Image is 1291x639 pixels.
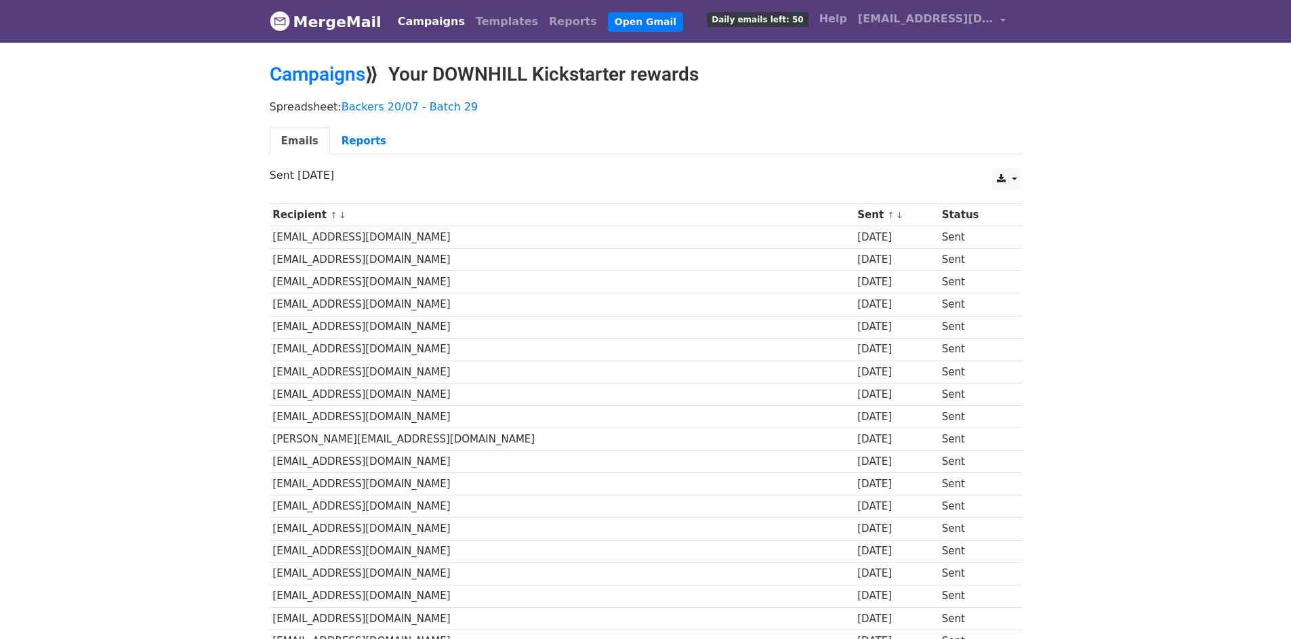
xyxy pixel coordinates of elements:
[814,5,853,33] a: Help
[857,252,935,268] div: [DATE]
[701,5,813,33] a: Daily emails left: 50
[270,495,855,518] td: [EMAIL_ADDRESS][DOMAIN_NAME]
[939,405,1011,428] td: Sent
[270,383,855,405] td: [EMAIL_ADDRESS][DOMAIN_NAME]
[270,127,330,155] a: Emails
[939,226,1011,249] td: Sent
[857,521,935,537] div: [DATE]
[854,204,938,226] th: Sent
[887,210,895,220] a: ↑
[470,8,544,35] a: Templates
[270,316,855,338] td: [EMAIL_ADDRESS][DOMAIN_NAME]
[939,293,1011,316] td: Sent
[707,12,808,27] span: Daily emails left: 50
[857,611,935,627] div: [DATE]
[857,297,935,312] div: [DATE]
[392,8,470,35] a: Campaigns
[270,428,855,451] td: [PERSON_NAME][EMAIL_ADDRESS][DOMAIN_NAME]
[608,12,683,32] a: Open Gmail
[857,432,935,447] div: [DATE]
[857,454,935,470] div: [DATE]
[270,518,855,540] td: [EMAIL_ADDRESS][DOMAIN_NAME]
[939,249,1011,271] td: Sent
[1223,574,1291,639] iframe: Chat Widget
[939,540,1011,562] td: Sent
[939,451,1011,473] td: Sent
[270,63,1022,86] h2: ⟫ Your DOWNHILL Kickstarter rewards
[270,473,855,495] td: [EMAIL_ADDRESS][DOMAIN_NAME]
[270,63,365,85] a: Campaigns
[896,210,903,220] a: ↓
[270,540,855,562] td: [EMAIL_ADDRESS][DOMAIN_NAME]
[270,271,855,293] td: [EMAIL_ADDRESS][DOMAIN_NAME]
[270,293,855,316] td: [EMAIL_ADDRESS][DOMAIN_NAME]
[939,316,1011,338] td: Sent
[270,338,855,360] td: [EMAIL_ADDRESS][DOMAIN_NAME]
[939,204,1011,226] th: Status
[939,428,1011,451] td: Sent
[330,127,398,155] a: Reports
[270,168,1022,182] p: Sent [DATE]
[939,585,1011,607] td: Sent
[939,360,1011,383] td: Sent
[270,11,290,31] img: MergeMail logo
[270,562,855,585] td: [EMAIL_ADDRESS][DOMAIN_NAME]
[857,566,935,581] div: [DATE]
[342,100,478,113] a: Backers 20/07 - Batch 29
[939,383,1011,405] td: Sent
[270,607,855,630] td: [EMAIL_ADDRESS][DOMAIN_NAME]
[939,495,1011,518] td: Sent
[270,226,855,249] td: [EMAIL_ADDRESS][DOMAIN_NAME]
[939,607,1011,630] td: Sent
[857,365,935,380] div: [DATE]
[544,8,602,35] a: Reports
[857,588,935,604] div: [DATE]
[857,274,935,290] div: [DATE]
[857,409,935,425] div: [DATE]
[270,204,855,226] th: Recipient
[857,499,935,514] div: [DATE]
[857,387,935,403] div: [DATE]
[858,11,993,27] span: [EMAIL_ADDRESS][DOMAIN_NAME]
[270,249,855,271] td: [EMAIL_ADDRESS][DOMAIN_NAME]
[857,342,935,357] div: [DATE]
[939,562,1011,585] td: Sent
[270,585,855,607] td: [EMAIL_ADDRESS][DOMAIN_NAME]
[939,271,1011,293] td: Sent
[270,405,855,428] td: [EMAIL_ADDRESS][DOMAIN_NAME]
[857,476,935,492] div: [DATE]
[939,518,1011,540] td: Sent
[857,230,935,245] div: [DATE]
[270,360,855,383] td: [EMAIL_ADDRESS][DOMAIN_NAME]
[270,7,382,36] a: MergeMail
[939,338,1011,360] td: Sent
[939,473,1011,495] td: Sent
[270,451,855,473] td: [EMAIL_ADDRESS][DOMAIN_NAME]
[857,543,935,559] div: [DATE]
[853,5,1011,37] a: [EMAIL_ADDRESS][DOMAIN_NAME]
[857,319,935,335] div: [DATE]
[330,210,337,220] a: ↑
[270,100,1022,114] p: Spreadsheet:
[339,210,346,220] a: ↓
